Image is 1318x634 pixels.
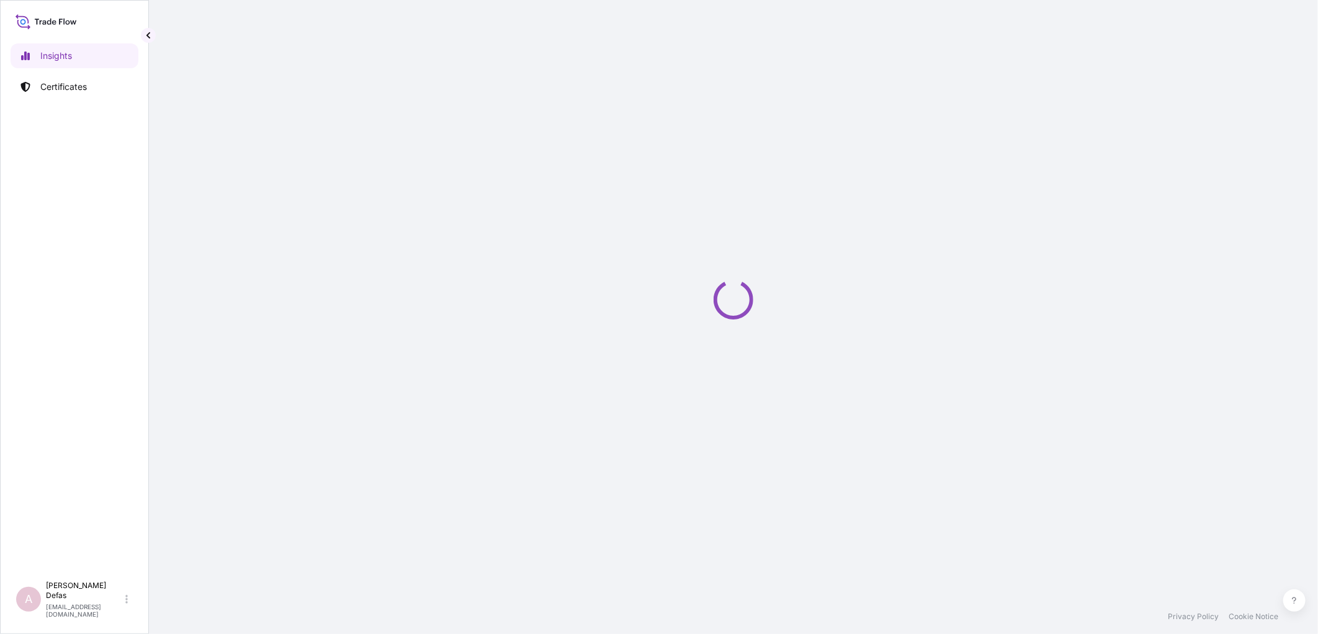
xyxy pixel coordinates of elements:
[40,81,87,93] p: Certificates
[40,50,72,62] p: Insights
[1168,612,1219,622] a: Privacy Policy
[11,43,138,68] a: Insights
[46,581,123,601] p: [PERSON_NAME] Defas
[46,603,123,618] p: [EMAIL_ADDRESS][DOMAIN_NAME]
[1229,612,1278,622] a: Cookie Notice
[11,74,138,99] a: Certificates
[25,593,32,605] span: A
